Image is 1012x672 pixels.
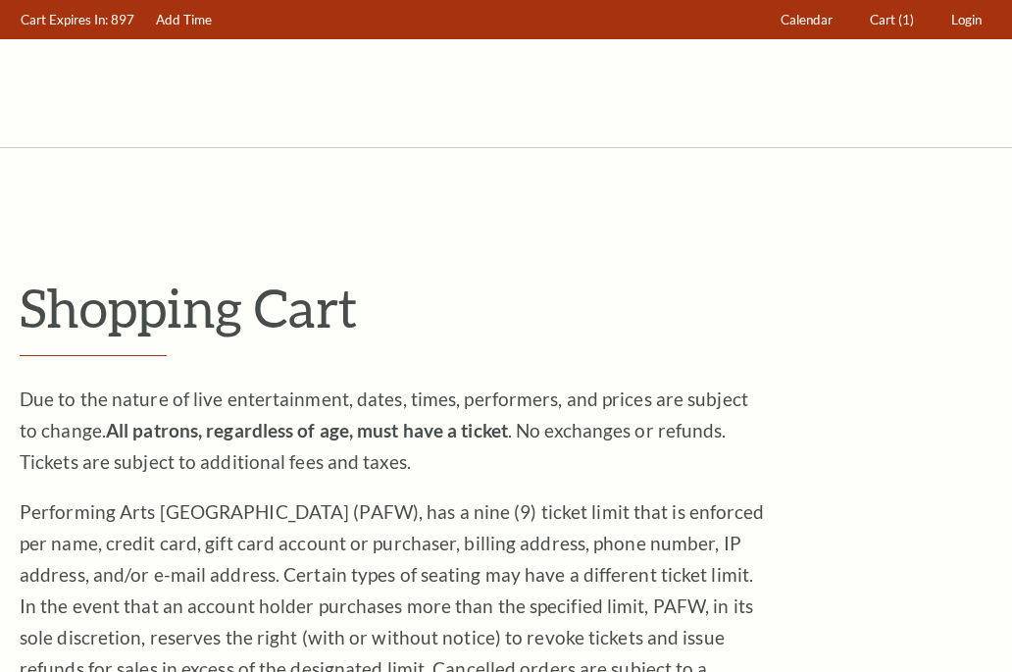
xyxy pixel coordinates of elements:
[772,1,842,39] a: Calendar
[942,1,991,39] a: Login
[111,12,134,27] span: 897
[861,1,924,39] a: Cart (1)
[20,276,992,339] p: Shopping Cart
[147,1,222,39] a: Add Time
[106,419,508,441] strong: All patrons, regardless of age, must have a ticket
[898,12,914,27] span: (1)
[781,12,833,27] span: Calendar
[20,388,748,473] span: Due to the nature of live entertainment, dates, times, performers, and prices are subject to chan...
[951,12,982,27] span: Login
[21,12,108,27] span: Cart Expires In:
[870,12,895,27] span: Cart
